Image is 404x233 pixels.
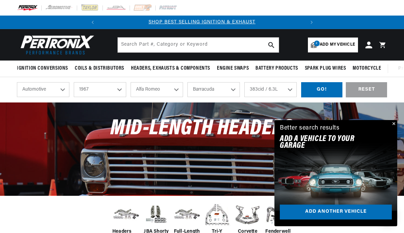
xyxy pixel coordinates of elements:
img: Full-Length Headers [173,204,200,225]
button: search button [264,38,279,52]
div: GO! [301,82,342,97]
img: Pertronix [17,33,95,56]
button: Close [389,120,397,128]
button: Translation missing: en.sections.announcements.next_announcement [305,16,318,29]
input: Search Part #, Category or Keyword [118,38,279,52]
summary: Coils & Distributors [71,61,128,76]
summary: Spark Plug Wires [301,61,350,76]
select: Year [74,82,126,97]
div: Announcement [99,19,305,26]
summary: Engine Swaps [214,61,252,76]
span: Motorcycle [353,65,381,72]
span: Spark Plug Wires [305,65,346,72]
img: Corvette Sidemount Headers [234,201,261,228]
h2: Add A VEHICLE to your garage [280,136,375,149]
a: Add another vehicle [280,205,392,220]
span: Mid-Length Headers [110,118,294,140]
summary: Ignition Conversions [17,61,71,76]
a: 2Add my vehicle [308,38,358,52]
div: RESET [346,82,387,97]
span: Coils & Distributors [75,65,124,72]
div: Better search results [280,123,340,133]
span: Ignition Conversions [17,65,68,72]
div: 1 of 2 [99,19,305,26]
summary: Battery Products [252,61,301,76]
span: Engine Swaps [217,65,249,72]
a: SHOP BEST SELLING IGNITION & EXHAUST [149,20,255,25]
select: Engine [244,82,297,97]
img: JBA Shorty Headers [143,203,170,226]
summary: Headers, Exhausts & Components [128,61,214,76]
summary: Motorcycle [349,61,384,76]
img: Tri-Y Headers [204,201,231,228]
select: Ride Type [17,82,69,97]
img: Headers [112,204,139,225]
select: Make [131,82,183,97]
button: Translation missing: en.sections.announcements.previous_announcement [86,16,99,29]
span: Headers, Exhausts & Components [131,65,210,72]
span: Battery Products [255,65,298,72]
select: Model [187,82,240,97]
img: Fenderwell Headers [265,201,292,228]
span: Add my vehicle [320,42,355,48]
span: 2 [314,41,320,46]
